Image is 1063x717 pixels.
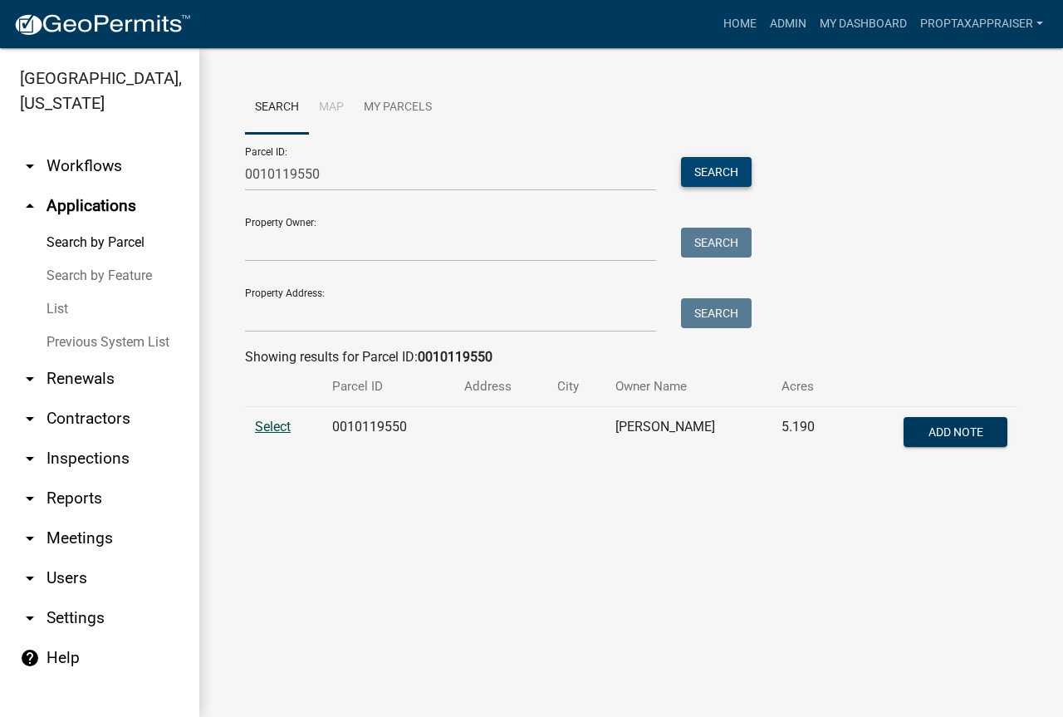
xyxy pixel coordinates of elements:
td: [PERSON_NAME] [605,407,772,462]
td: 5.190 [772,407,845,462]
i: arrow_drop_down [20,409,40,429]
i: arrow_drop_down [20,608,40,628]
th: Acres [772,367,845,406]
div: Showing results for Parcel ID: [245,347,1017,367]
th: Owner Name [605,367,772,406]
strong: 0010119550 [418,349,492,365]
button: Add Note [904,417,1007,447]
i: help [20,648,40,668]
td: 0010119550 [322,407,453,462]
button: Search [681,298,752,328]
i: arrow_drop_down [20,568,40,588]
th: City [547,367,605,406]
i: arrow_drop_down [20,449,40,469]
i: arrow_drop_down [20,369,40,389]
span: Add Note [928,425,982,439]
a: Admin [763,8,813,40]
th: Parcel ID [322,367,453,406]
a: Search [245,81,309,135]
button: Search [681,228,752,258]
i: arrow_drop_down [20,156,40,176]
i: arrow_drop_down [20,489,40,508]
a: My Dashboard [813,8,914,40]
th: Address [454,367,548,406]
a: Home [717,8,763,40]
i: arrow_drop_down [20,528,40,548]
a: PropTaxAppraiser [914,8,1050,40]
button: Search [681,157,752,187]
i: arrow_drop_up [20,196,40,216]
a: Select [255,419,291,435]
a: My Parcels [354,81,442,135]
